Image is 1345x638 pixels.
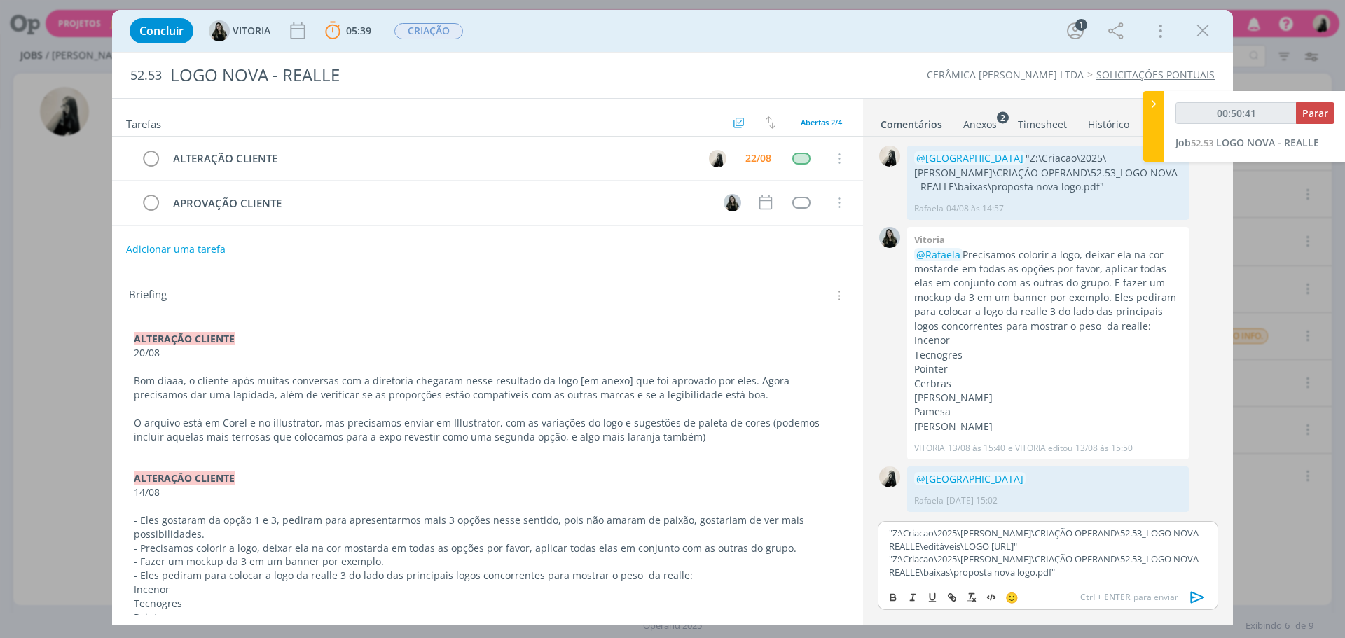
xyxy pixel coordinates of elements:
[914,405,1182,419] p: Pamesa
[916,472,1023,485] span: @[GEOGRAPHIC_DATA]
[946,494,998,507] span: [DATE] 15:02
[927,68,1084,81] a: CERÂMICA [PERSON_NAME] LTDA
[914,151,1182,194] p: "Z:\Criacao\2025\[PERSON_NAME]\CRIAÇÃO OPERAND\52.53_LOGO NOVA - REALLE\baixas\proposta nova logo...
[914,248,1182,334] p: Precisamos colorir a logo, deixar ela na cor mostarde em todas as opções por favor, aplicar todas...
[1302,106,1328,120] span: Parar
[125,237,226,262] button: Adicionar uma tarefa
[165,58,757,92] div: LOGO NOVA - REALLE
[134,513,841,541] p: - Eles gostaram da opção 1 e 3, pediram para apresentarmos mais 3 opções nesse sentido, pois não ...
[1075,442,1133,455] span: 13/08 às 15:50
[1002,589,1021,606] button: 🙂
[889,553,1207,578] p: "Z:\Criacao\2025\[PERSON_NAME]\CRIAÇÃO OPERAND\52.53_LOGO NOVA - REALLE\baixas\proposta nova logo...
[322,20,375,42] button: 05:39
[916,248,960,261] span: @Rafaela
[134,569,841,583] p: - Eles pediram para colocar a logo da realle 3 do lado das principais logos concorrentes para mos...
[1175,136,1319,149] a: Job52.53LOGO NOVA - REALLE
[134,555,841,569] p: - Fazer um mockup da 3 em um banner por exemplo.
[722,192,743,213] button: V
[1096,68,1215,81] a: SOLICITAÇÕES PONTUAIS
[394,22,464,40] button: CRIAÇÃO
[879,227,900,248] img: V
[167,150,696,167] div: ALTERAÇÃO CLIENTE
[709,150,726,167] img: R
[167,195,710,212] div: APROVAÇÃO CLIENTE
[801,117,842,127] span: Abertas 2/4
[1191,137,1213,149] span: 52.53
[134,332,235,345] strong: ALTERAÇÃO CLIENTE
[134,471,235,485] strong: ALTERAÇÃO CLIENTE
[233,26,270,36] span: VITORIA
[724,194,741,211] img: V
[963,118,997,132] div: Anexos
[139,25,184,36] span: Concluir
[1087,111,1130,132] a: Histórico
[707,148,728,169] button: R
[209,20,270,41] button: VVITORIA
[766,116,775,129] img: arrow-down-up.svg
[134,374,841,402] p: Bom diaaa, o cliente após muitas conversas com a diretoria chegaram nesse resultado da logo [em a...
[914,202,944,215] p: Rafaela
[1080,591,1133,604] span: Ctrl + ENTER
[914,442,945,455] p: VITORIA
[914,233,945,246] b: Vitoria
[394,23,463,39] span: CRIAÇÃO
[914,494,944,507] p: Rafaela
[879,146,900,167] img: R
[134,611,841,625] p: Pointer
[134,485,841,499] p: 14/08
[914,333,1182,347] p: Incenor
[1008,442,1072,455] span: e VITORIA editou
[914,391,1182,405] p: [PERSON_NAME]
[1075,19,1087,31] div: 1
[914,362,1182,376] p: Pointer
[134,597,841,611] p: Tecnogres
[946,202,1004,215] span: 04/08 às 14:57
[134,346,841,360] p: 20/08
[1017,111,1068,132] a: Timesheet
[130,18,193,43] button: Concluir
[745,153,771,163] div: 22/08
[126,114,161,131] span: Tarefas
[1005,590,1019,604] span: 🙂
[209,20,230,41] img: V
[134,416,841,444] p: O arquivo está em Corel e no illustrator, mas precisamos enviar em Illustrator, com as variações ...
[914,377,1182,391] p: Cerbras
[948,442,1005,455] span: 13/08 às 15:40
[1064,20,1087,42] button: 1
[130,68,162,83] span: 52.53
[1296,102,1334,124] button: Parar
[916,151,1023,165] span: @[GEOGRAPHIC_DATA]
[879,466,900,487] img: R
[889,527,1207,553] p: "Z:\Criacao\2025\[PERSON_NAME]\CRIAÇÃO OPERAND\52.53_LOGO NOVA - REALLE\editáveis\LOGO [URL]"
[134,541,841,555] p: - Precisamos colorir a logo, deixar ela na cor mostarda em todas as opções por favor, aplicar tod...
[914,419,1182,434] p: [PERSON_NAME]
[1080,591,1178,604] span: para enviar
[1216,136,1319,149] span: LOGO NOVA - REALLE
[112,10,1233,625] div: dialog
[997,111,1009,123] sup: 2
[346,24,371,37] span: 05:39
[134,583,841,597] p: Incenor
[880,111,943,132] a: Comentários
[129,286,167,305] span: Briefing
[914,348,1182,362] p: Tecnogres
